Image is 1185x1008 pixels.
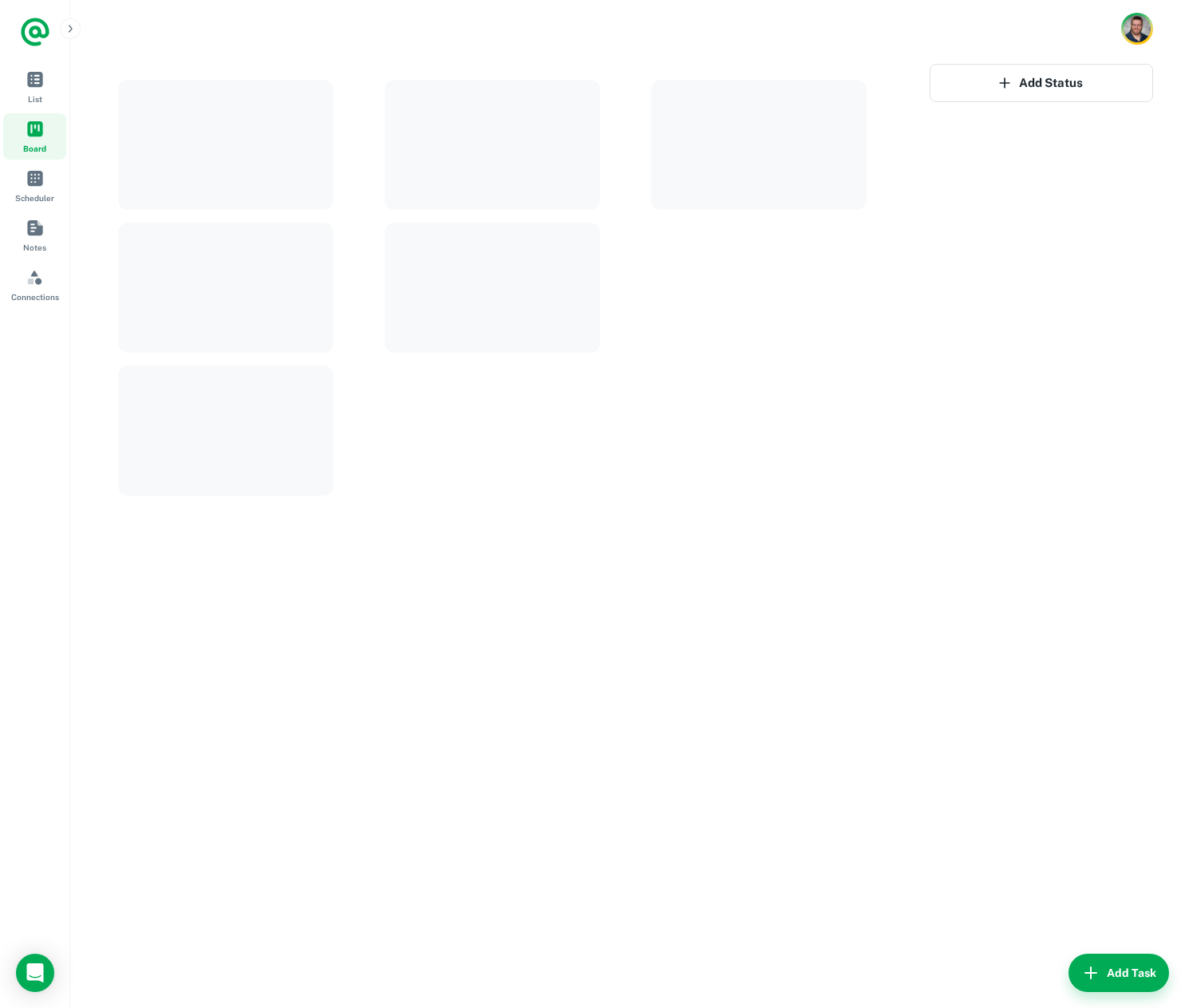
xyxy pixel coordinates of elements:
a: List [3,64,66,110]
a: Scheduler [3,163,66,209]
span: Board [23,142,46,155]
a: Logo [19,16,51,48]
a: Board [3,113,66,160]
a: Notes [3,212,66,259]
button: Account button [1121,13,1153,45]
a: Connections [3,262,66,308]
div: Load Chat [16,954,54,992]
span: Scheduler [15,192,54,204]
button: Add Task [1068,954,1169,992]
span: List [28,93,42,105]
img: Andy Lohmeyer [1124,15,1151,42]
button: Add Status [930,64,1153,102]
span: Notes [23,241,46,254]
span: Connections [11,291,59,303]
